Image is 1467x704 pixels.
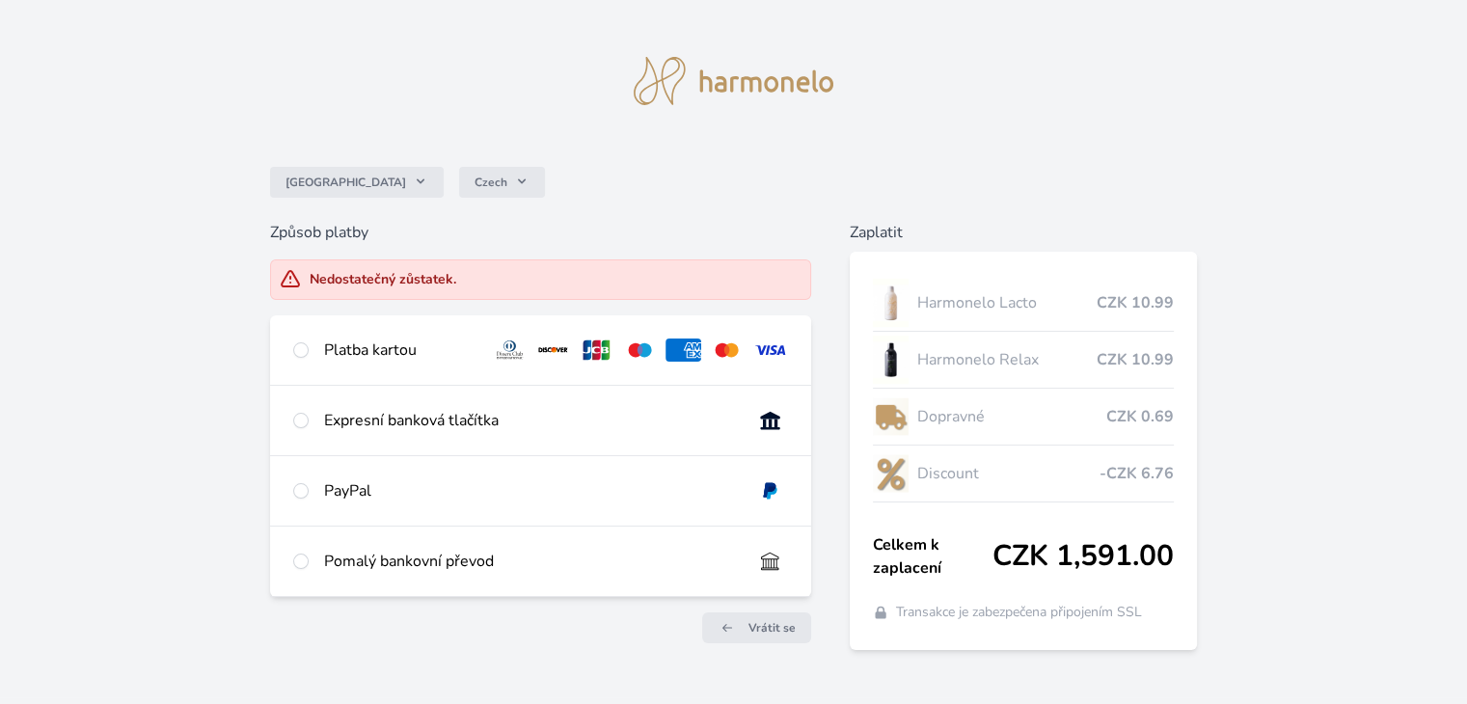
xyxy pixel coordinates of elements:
img: maestro.svg [622,338,658,362]
button: [GEOGRAPHIC_DATA] [270,167,444,198]
div: Platba kartou [324,338,476,362]
img: onlineBanking_CZ.svg [752,409,788,432]
span: Harmonelo Lacto [916,291,1096,314]
button: Czech [459,167,545,198]
span: Discount [916,462,1099,485]
span: Harmonelo Relax [916,348,1096,371]
img: CLEAN_RELAX_se_stinem_x-lo.jpg [873,336,910,384]
img: diners.svg [492,338,528,362]
img: bankTransfer_IBAN.svg [752,550,788,573]
img: discount-lo.png [873,449,910,498]
span: CZK 10.99 [1097,291,1174,314]
span: Czech [475,175,507,190]
span: Dopravné [916,405,1105,428]
div: Pomalý bankovní převod [324,550,736,573]
img: logo.svg [634,57,834,105]
img: jcb.svg [579,338,614,362]
span: CZK 0.69 [1106,405,1174,428]
span: CZK 1,591.00 [992,539,1174,574]
span: Transakce je zabezpečena připojením SSL [896,603,1142,622]
img: discover.svg [535,338,571,362]
img: mc.svg [709,338,745,362]
img: amex.svg [666,338,701,362]
span: Celkem k zaplacení [873,533,992,580]
div: PayPal [324,479,736,502]
img: visa.svg [752,338,788,362]
img: CLEAN_LACTO_se_stinem_x-hi-lo.jpg [873,279,910,327]
a: Vrátit se [702,612,811,643]
span: [GEOGRAPHIC_DATA] [285,175,406,190]
span: -CZK 6.76 [1100,462,1174,485]
span: Vrátit se [748,620,796,636]
span: CZK 10.99 [1097,348,1174,371]
div: Nedostatečný zůstatek. [310,270,456,289]
h6: Způsob platby [270,221,810,244]
div: Expresní banková tlačítka [324,409,736,432]
img: delivery-lo.png [873,393,910,441]
img: paypal.svg [752,479,788,502]
h6: Zaplatit [850,221,1197,244]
